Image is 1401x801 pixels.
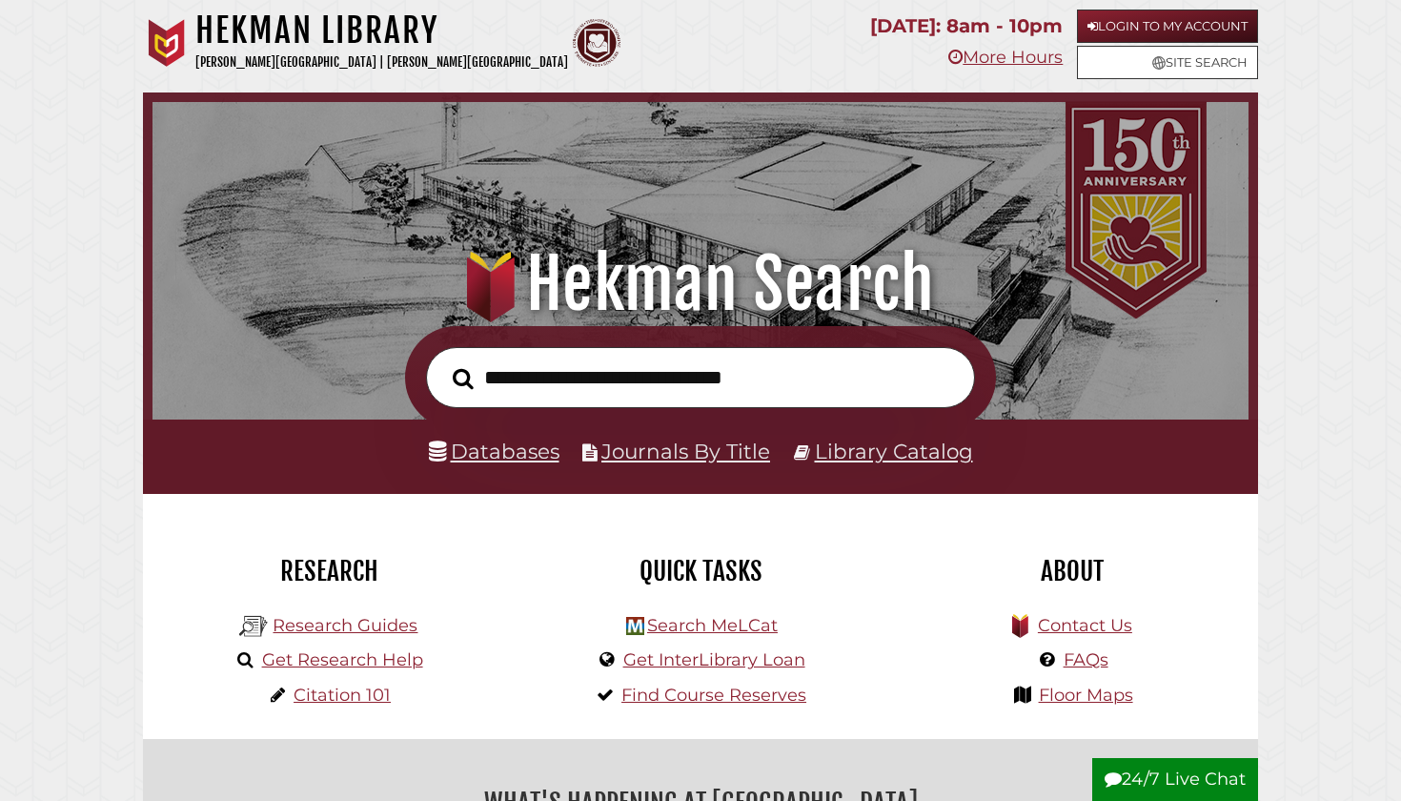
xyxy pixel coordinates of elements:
[143,19,191,67] img: Calvin University
[294,685,391,706] a: Citation 101
[647,615,778,636] a: Search MeLCat
[626,617,644,635] img: Hekman Library Logo
[815,439,973,463] a: Library Catalog
[1077,46,1258,79] a: Site Search
[948,47,1063,68] a: More Hours
[573,19,620,67] img: Calvin Theological Seminary
[157,555,500,587] h2: Research
[239,612,268,641] img: Hekman Library Logo
[870,10,1063,43] p: [DATE]: 8am - 10pm
[1077,10,1258,43] a: Login to My Account
[1064,649,1108,670] a: FAQs
[273,615,417,636] a: Research Guides
[262,649,423,670] a: Get Research Help
[529,555,872,587] h2: Quick Tasks
[901,555,1244,587] h2: About
[1039,685,1133,706] a: Floor Maps
[195,10,568,51] h1: Hekman Library
[443,362,483,395] button: Search
[429,439,559,463] a: Databases
[1038,615,1132,636] a: Contact Us
[621,685,806,706] a: Find Course Reserves
[601,439,770,463] a: Journals By Title
[173,242,1228,326] h1: Hekman Search
[623,649,805,670] a: Get InterLibrary Loan
[453,367,474,390] i: Search
[195,51,568,73] p: [PERSON_NAME][GEOGRAPHIC_DATA] | [PERSON_NAME][GEOGRAPHIC_DATA]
